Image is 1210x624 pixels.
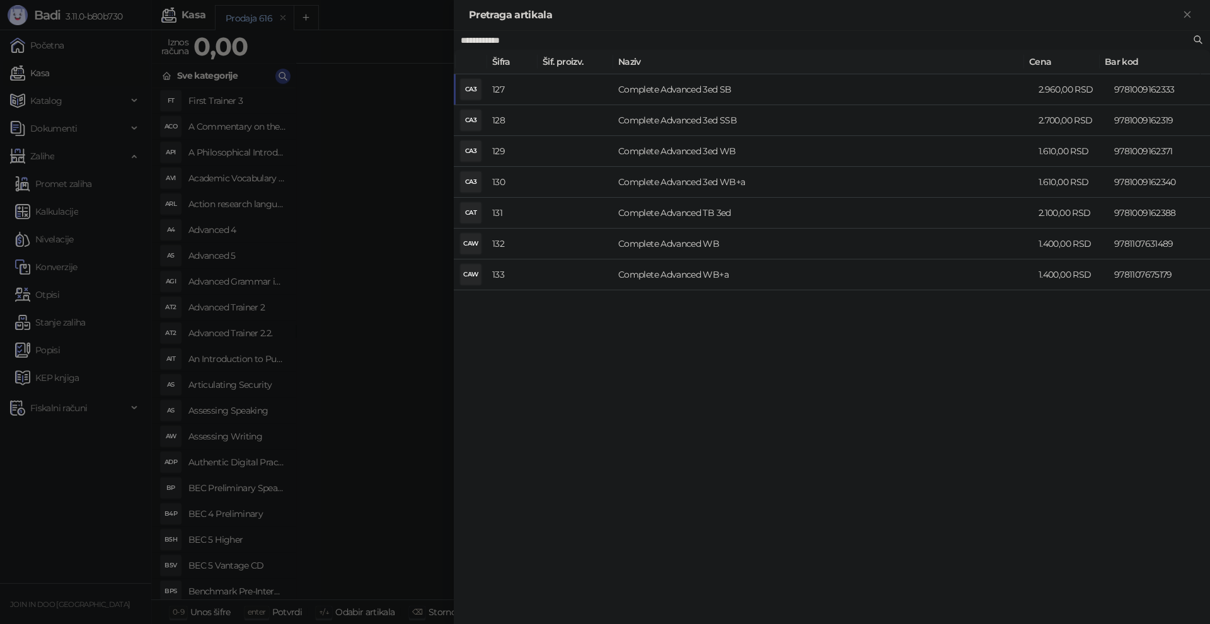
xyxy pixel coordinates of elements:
[613,167,1034,198] td: Complete Advanced 3ed WB+a
[487,50,538,74] th: Šifra
[1034,259,1109,290] td: 1.400,00 RSD
[613,198,1034,229] td: Complete Advanced TB 3ed
[613,136,1034,167] td: Complete Advanced 3ed WB
[613,50,1024,74] th: Naziv
[1034,74,1109,105] td: 2.960,00 RSD
[461,79,481,99] div: CA3
[487,74,538,105] td: 127
[613,74,1034,105] td: Complete Advanced 3ed SB
[1109,74,1210,105] td: 9781009162333
[1180,8,1195,23] button: Zatvori
[461,234,481,254] div: CAW
[1034,229,1109,259] td: 1.400,00 RSD
[461,264,481,285] div: CAW
[1109,259,1210,290] td: 9781107675179
[461,203,481,223] div: CAT
[487,259,538,290] td: 133
[613,229,1034,259] td: Complete Advanced WB
[1034,136,1109,167] td: 1.610,00 RSD
[1109,105,1210,136] td: 9781009162319
[487,167,538,198] td: 130
[461,141,481,161] div: CA3
[538,50,613,74] th: Šif. proizv.
[1109,198,1210,229] td: 9781009162388
[1024,50,1100,74] th: Cena
[1034,198,1109,229] td: 2.100,00 RSD
[461,110,481,130] div: CA3
[1100,50,1201,74] th: Bar kod
[1109,136,1210,167] td: 9781009162371
[1109,229,1210,259] td: 9781107631489
[487,136,538,167] td: 129
[1034,105,1109,136] td: 2.700,00 RSD
[469,8,1180,23] div: Pretraga artikala
[1034,167,1109,198] td: 1.610,00 RSD
[487,105,538,136] td: 128
[613,105,1034,136] td: Complete Advanced 3ed SSB
[487,229,538,259] td: 132
[487,198,538,229] td: 131
[613,259,1034,290] td: Complete Advanced WB+a
[461,172,481,192] div: CA3
[1109,167,1210,198] td: 9781009162340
